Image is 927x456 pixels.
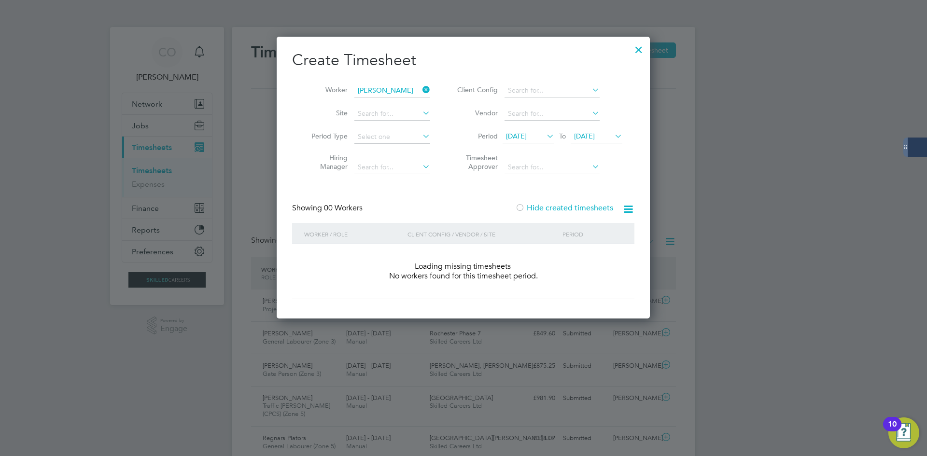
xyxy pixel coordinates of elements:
[505,161,600,174] input: Search for...
[302,223,405,245] div: Worker / Role
[304,85,348,94] label: Worker
[415,262,512,271] span: Loading missing timesheets
[405,223,560,245] div: Client Config / Vendor / Site
[515,203,613,213] label: Hide created timesheets
[292,50,634,70] h2: Create Timesheet
[505,84,600,97] input: Search for...
[506,132,527,140] span: [DATE]
[304,109,348,117] label: Site
[304,153,348,171] label: Hiring Manager
[304,132,348,140] label: Period Type
[354,130,430,144] input: Select one
[292,203,365,213] div: Showing
[454,85,498,94] label: Client Config
[454,132,498,140] label: Period
[888,424,897,437] div: 10
[454,153,498,171] label: Timesheet Approver
[354,161,430,174] input: Search for...
[560,223,625,245] div: Period
[354,84,430,97] input: Search for...
[324,203,363,213] span: 00 Workers
[302,271,625,281] div: No workers found for this timesheet period.
[454,109,498,117] label: Vendor
[505,107,600,121] input: Search for...
[556,130,569,142] span: To
[354,107,430,121] input: Search for...
[574,132,595,140] span: [DATE]
[888,417,919,448] button: Open Resource Center, 10 new notifications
